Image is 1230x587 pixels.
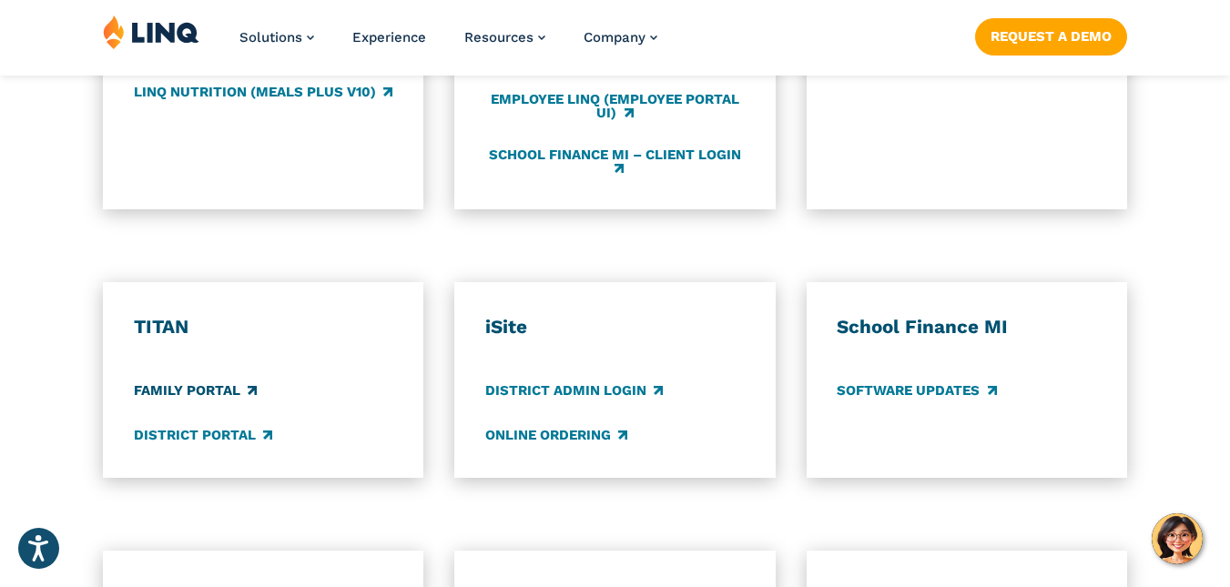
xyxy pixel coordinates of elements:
[134,315,393,339] h3: TITAN
[485,425,627,445] a: Online Ordering
[485,315,745,339] h3: iSite
[485,92,745,122] a: Employee LINQ (Employee Portal UI)
[485,380,663,400] a: District Admin Login
[239,29,314,46] a: Solutions
[103,15,199,49] img: LINQ | K‑12 Software
[584,29,657,46] a: Company
[1152,513,1203,564] button: Hello, have a question? Let’s chat.
[464,29,545,46] a: Resources
[134,82,392,102] a: LINQ Nutrition (Meals Plus v10)
[464,29,534,46] span: Resources
[239,29,302,46] span: Solutions
[352,29,426,46] a: Experience
[134,380,257,400] a: Family Portal
[975,18,1127,55] a: Request a Demo
[134,425,272,445] a: District Portal
[837,380,996,400] a: Software Updates
[975,15,1127,55] nav: Button Navigation
[239,15,657,75] nav: Primary Navigation
[837,315,1096,339] h3: School Finance MI
[584,29,645,46] span: Company
[485,147,745,177] a: School Finance MI – Client Login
